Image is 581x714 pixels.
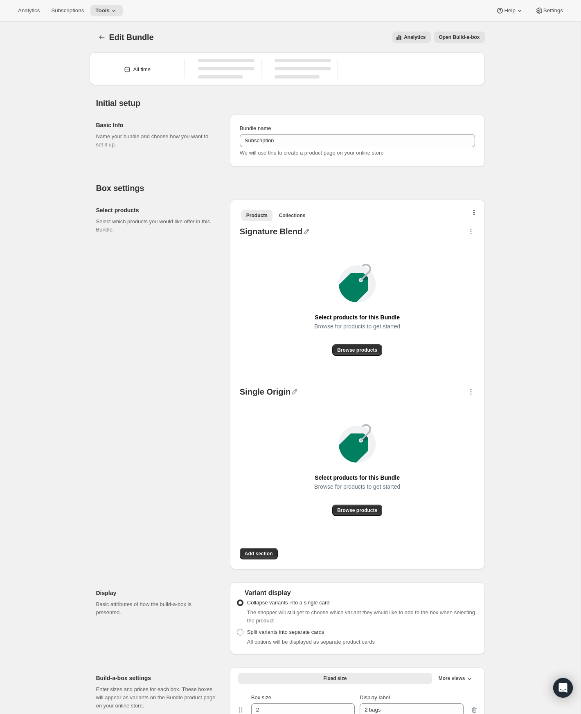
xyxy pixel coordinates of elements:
[247,609,475,624] span: The shopper will still get to choose which variant they would like to add to the box when selecti...
[96,98,485,108] h2: Initial setup
[109,33,154,42] span: Edit Bundle
[323,675,347,682] span: Fixed size
[530,5,568,16] button: Settings
[96,685,217,710] p: Enter sizes and prices for each box. These boxes will appear as variants on the Bundle product pa...
[18,7,40,14] span: Analytics
[96,31,108,43] button: Bundles
[46,5,89,16] button: Subscriptions
[96,183,485,193] h2: Box settings
[240,227,302,238] div: Signature Blend
[96,121,217,129] h2: Basic Info
[315,472,400,483] span: Select products for this Bundle
[491,5,528,16] button: Help
[314,321,400,332] span: Browse for products to get started
[315,312,400,323] span: Select products for this Bundle
[337,347,377,353] span: Browse products
[240,134,475,147] input: ie. Smoothie box
[553,678,573,698] div: Open Intercom Messenger
[90,5,123,16] button: Tools
[337,507,377,514] span: Browse products
[96,132,217,149] p: Name your bundle and choose how you want to set it up.
[240,125,271,131] span: Bundle name
[246,212,268,219] span: Products
[96,218,217,234] p: Select which products you would like offer in this Bundle.
[95,7,110,14] span: Tools
[404,34,426,40] span: Analytics
[96,674,217,682] h2: Build-a-box settings
[96,600,217,617] p: Basic attributes of how the build-a-box is presented.
[504,7,515,14] span: Help
[332,344,382,356] button: Browse products
[279,212,306,219] span: Collections
[13,5,45,16] button: Analytics
[240,150,384,156] span: We will use this to create a product page on your online store
[392,31,430,43] button: View all analytics related to this specific bundles, within certain timeframes
[240,548,278,559] button: Add section
[236,589,478,597] div: Variant display
[332,505,382,516] button: Browse products
[247,639,375,645] span: All options will be displayed as separate product cards
[247,629,324,635] span: Split variants into separate cards
[96,589,217,597] h2: Display
[245,550,273,557] span: Add section
[360,694,390,701] span: Display label
[434,673,477,684] button: More views
[434,31,485,43] button: View links to open the build-a-box on the online store
[96,206,217,214] h2: Select products
[51,7,84,14] span: Subscriptions
[314,481,400,492] span: Browse for products to get started
[439,34,480,40] span: Open Build-a-box
[240,388,290,398] div: Single Origin
[251,694,271,701] span: Box size
[439,675,465,682] span: More views
[543,7,563,14] span: Settings
[133,65,151,74] div: All time
[247,599,330,606] span: Collapse variants into a single card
